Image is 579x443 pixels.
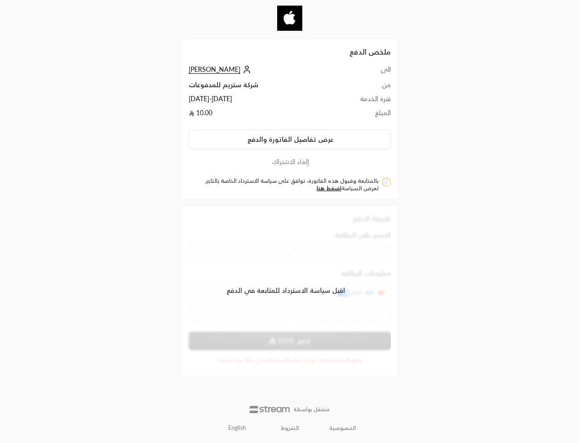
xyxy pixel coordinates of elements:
span: اقبل سياسة الاسترداد للمتابعة في الدفع [226,286,345,295]
td: من [329,80,391,94]
a: الشروط [281,424,299,432]
img: Company Logo [277,6,302,31]
td: 10.00 [189,108,329,122]
label: بالمتابعة وقبول هذه الفاتورة، توافق على سياسة الاسترداد الخاصة بالتاجر. لعرض السياسة . [192,177,379,192]
a: [PERSON_NAME] [189,65,253,73]
a: English [223,421,251,436]
td: [DATE] - [DATE] [189,94,329,108]
td: المبلغ [329,108,391,122]
a: الخصوصية [329,424,356,432]
td: الى [329,65,391,80]
button: عرض تفاصيل الفاتورة والدفع [189,130,391,149]
a: اضغط هنا [317,185,341,192]
button: إلغاء الاشتراك [189,157,391,167]
h2: ملخص الدفع [189,46,391,57]
td: شركة ستريم للمدفوعات [189,80,329,94]
td: فترة الخدمة [329,94,391,108]
p: مشغل بواسطة [293,406,330,413]
span: [PERSON_NAME] [189,65,240,74]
